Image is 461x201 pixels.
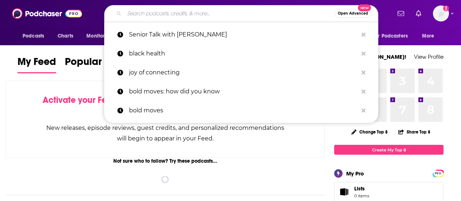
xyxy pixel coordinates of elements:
button: open menu [81,29,122,43]
svg: Add a profile image [443,5,449,11]
span: For Podcasters [373,31,408,41]
button: Open AdvancedNew [335,9,371,18]
p: bold moves: how did you know [129,82,358,101]
div: by following Podcasts, Creators, Lists, and other Users! [43,95,288,116]
span: Monitoring [86,31,112,41]
a: Senior Talk with [PERSON_NAME] [104,25,378,44]
a: View Profile [414,53,444,60]
button: open menu [368,29,418,43]
span: Podcasts [23,31,44,41]
div: Not sure who to follow? Try these podcasts... [6,158,325,164]
div: My Pro [346,170,364,177]
span: Charts [58,31,73,41]
span: Lists [354,185,369,192]
p: black health [129,44,358,63]
span: More [422,31,434,41]
span: New [358,4,371,11]
a: Create My Top 8 [334,145,444,155]
span: Open Advanced [338,12,368,15]
div: Search podcasts, credits, & more... [104,5,378,22]
button: open menu [17,29,54,43]
span: Lists [354,185,365,192]
span: Activate your Feed [43,94,117,105]
a: Popular Feed [65,55,127,73]
span: Logged in as vyoeupb [433,5,449,22]
a: black health [104,44,378,63]
span: Popular Feed [65,55,127,72]
img: Podchaser - Follow, Share and Rate Podcasts [12,7,82,20]
input: Search podcasts, credits, & more... [124,8,335,19]
a: bold moves [104,101,378,120]
button: Change Top 8 [347,127,392,136]
span: 0 items [354,193,369,198]
p: bold moves [129,101,358,120]
button: open menu [417,29,444,43]
a: Show notifications dropdown [413,7,424,20]
a: Show notifications dropdown [395,7,407,20]
img: User Profile [433,5,449,22]
span: Lists [337,187,351,197]
span: My Feed [17,55,56,72]
div: New releases, episode reviews, guest credits, and personalized recommendations will begin to appe... [43,123,288,144]
p: Senior Talk with Clara Hubbard [129,25,358,44]
a: joy of connecting [104,63,378,82]
p: joy of connecting [129,63,358,82]
a: Charts [53,29,78,43]
a: PRO [434,170,442,176]
button: Show profile menu [433,5,449,22]
a: My Feed [17,55,56,73]
a: bold moves: how did you know [104,82,378,101]
button: Share Top 8 [398,125,431,139]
